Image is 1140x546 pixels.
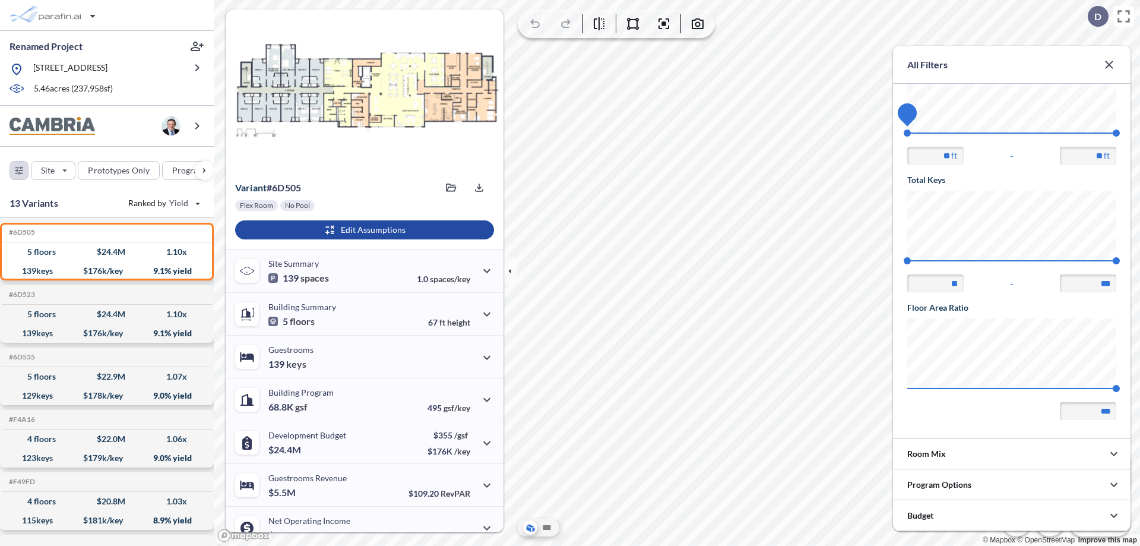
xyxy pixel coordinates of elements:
[1078,536,1137,544] a: Improve this map
[907,510,933,522] p: Budget
[441,488,470,498] span: RevPAR
[268,473,347,483] p: Guestrooms Revenue
[907,147,1116,165] div: -
[7,353,35,361] h5: Click to copy the code
[1017,536,1075,544] a: OpenStreetMap
[907,302,1116,314] h5: Floor Area Ratio
[454,430,468,440] span: /gsf
[285,201,310,210] p: No Pool
[235,182,301,194] p: # 6d505
[427,446,470,456] p: $176K
[88,165,150,176] p: Prototypes Only
[7,291,35,299] h5: Click to copy the code
[523,520,537,535] button: Aerial View
[898,109,917,117] span: 44.75
[300,272,329,284] span: spaces
[907,58,948,72] p: All Filters
[268,401,308,413] p: 68.8K
[235,220,494,239] button: Edit Assumptions
[417,274,470,284] p: 1.0
[268,444,303,456] p: $24.4M
[34,83,113,96] p: 5.46 acres ( 237,958 sf)
[1094,11,1101,22] p: D
[951,150,957,162] label: ft
[41,165,55,176] p: Site
[341,224,406,236] p: Edit Assumptions
[907,479,971,491] p: Program Options
[290,315,315,327] span: floors
[9,40,83,53] p: Renamed Project
[169,197,189,209] span: Yield
[161,116,180,135] img: user logo
[7,478,35,486] h5: Click to copy the code
[907,174,1116,186] h5: Total Keys
[427,403,470,413] p: 495
[235,182,267,193] span: Variant
[1104,150,1110,162] label: ft
[31,161,75,180] button: Site
[454,446,470,456] span: /key
[217,529,270,542] a: Mapbox homepage
[907,448,946,460] p: Room Mix
[7,415,35,424] h5: Click to copy the code
[983,536,1015,544] a: Mapbox
[268,516,350,526] p: Net Operating Income
[162,161,226,180] button: Program
[240,201,273,210] p: Flex Room
[420,531,470,541] p: 40.0%
[268,302,336,312] p: Building Summary
[268,272,329,284] p: 139
[33,62,107,77] p: [STREET_ADDRESS]
[907,274,1116,292] div: -
[427,430,470,440] p: $355
[9,196,58,210] p: 13 Variants
[268,258,319,269] p: Site Summary
[444,531,470,541] span: margin
[78,161,160,180] button: Prototypes Only
[286,358,306,370] span: keys
[295,401,308,413] span: gsf
[408,488,470,498] p: $109.20
[268,430,346,440] p: Development Budget
[439,317,445,327] span: ft
[9,117,95,135] img: BrandImage
[444,403,470,413] span: gsf/key
[268,529,297,541] p: $2.2M
[268,345,313,355] p: Guestrooms
[268,358,306,370] p: 139
[7,228,35,236] h5: Click to copy the code
[428,317,470,327] p: 67
[268,315,315,327] p: 5
[447,317,470,327] span: height
[268,387,334,397] p: Building Program
[268,487,297,498] p: $5.5M
[430,274,470,284] span: spaces/key
[119,194,208,213] button: Ranked by Yield
[172,165,205,176] p: Program
[540,520,554,535] button: Site Plan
